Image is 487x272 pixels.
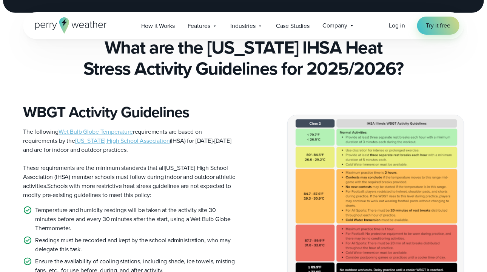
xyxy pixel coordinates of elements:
[188,21,210,31] span: Features
[270,18,316,34] a: Case Studies
[23,37,464,79] h2: What are the [US_STATE] IHSA Heat Stress Activity Guidelines for 2025/2026?
[35,206,237,233] p: Temperature and humidity readings will be taken at the activity site 30 minutes before and every ...
[231,21,256,31] span: Industries
[23,103,237,121] h3: WBGT Activity Guidelines
[23,182,231,199] span: Schools with more restrictive heat stress guidelines are not expected to modify pre-existing guid...
[23,164,228,181] span: [US_STATE] High School Association (
[389,21,405,30] a: Log in
[23,127,202,145] span: requirements are based on requirements by the
[276,21,310,31] span: Case Studies
[23,127,59,136] span: The following
[426,21,450,30] span: Try it free
[35,236,237,254] p: Readings must be recorded and kept by the school administration, who may delegate this task.
[23,173,235,190] span: IHSA) member schools must follow during indoor and outdoor athletic activities.
[417,17,459,35] a: Try it free
[135,18,181,34] a: How it Works
[141,21,175,31] span: How it Works
[75,136,170,145] a: [US_STATE] High School Association
[59,127,133,136] a: Wet Bulb Globe Temperature
[322,21,347,30] span: Company
[150,191,151,199] span: :
[23,164,165,172] span: These requirements are the minimum standards that all
[23,136,231,154] span: (IHSA) for [DATE]-[DATE] and are for indoor and outdoor practices.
